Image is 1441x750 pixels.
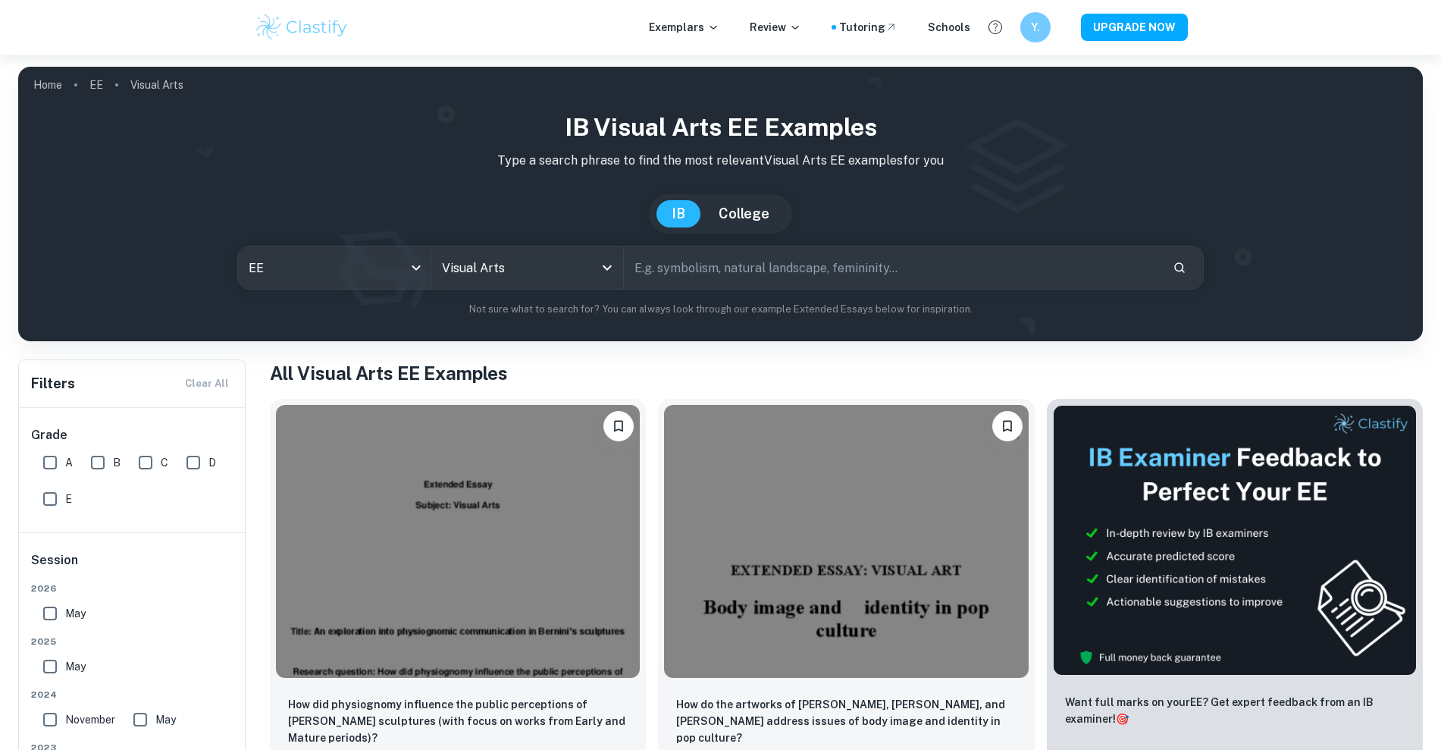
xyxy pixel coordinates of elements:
a: Schools [928,19,970,36]
button: Help and Feedback [982,14,1008,40]
button: College [703,200,785,228]
span: 🎯 [1116,713,1129,725]
p: Review [750,19,801,36]
p: Not sure what to search for? You can always look through our example Extended Essays below for in... [30,302,1411,317]
p: Visual Arts [130,77,183,93]
button: UPGRADE NOW [1081,14,1188,41]
span: May [65,605,86,622]
span: 2026 [31,582,234,595]
button: Y. [1020,12,1051,42]
h6: Filters [31,373,75,394]
span: D [208,454,216,471]
span: 2024 [31,688,234,701]
h6: Session [31,551,234,582]
p: How do the artworks of Jenny Saville, Mike Winkelmann, and John Currin address issues of body ima... [676,696,1016,746]
p: How did physiognomy influence the public perceptions of Gian Lorenzo Bernini’s sculptures (with f... [288,696,628,746]
span: C [161,454,168,471]
button: IB [656,200,700,228]
h1: All Visual Arts EE Examples [270,359,1423,387]
a: Home [33,74,62,96]
img: profile cover [18,67,1423,341]
button: Open [597,257,618,278]
img: Visual Arts EE example thumbnail: How did physiognomy influence the public [276,405,640,678]
img: Thumbnail [1053,405,1417,676]
div: EE [238,246,431,289]
span: 2025 [31,635,234,648]
img: Clastify logo [254,12,350,42]
p: Exemplars [649,19,719,36]
button: Bookmark [992,411,1023,441]
input: E.g. symbolism, natural landscape, femininity... [624,246,1161,289]
button: Search [1167,255,1192,281]
button: Bookmark [603,411,634,441]
span: B [113,454,121,471]
span: A [65,454,73,471]
a: EE [89,74,103,96]
p: Type a search phrase to find the most relevant Visual Arts EE examples for you [30,152,1411,170]
span: November [65,711,115,728]
h6: Y. [1026,19,1044,36]
img: Visual Arts EE example thumbnail: How do the artworks of Jenny Saville, Mi [664,405,1028,678]
span: E [65,491,72,507]
h6: Grade [31,426,234,444]
h1: IB Visual Arts EE examples [30,109,1411,146]
a: Tutoring [839,19,897,36]
p: Want full marks on your EE ? Get expert feedback from an IB examiner! [1065,694,1405,727]
span: May [65,658,86,675]
span: May [155,711,176,728]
